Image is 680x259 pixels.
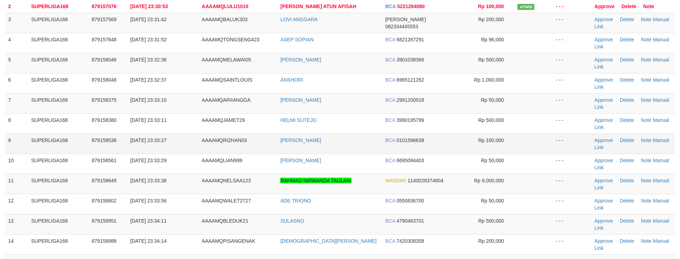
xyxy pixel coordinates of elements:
a: Approve [595,137,613,143]
a: Manual Link [595,117,669,130]
a: Manual Link [595,97,669,110]
span: [DATE] 23:33:56 [130,198,166,204]
td: 13 [5,214,28,234]
span: BCA [385,137,395,143]
td: - - - [553,174,592,194]
a: Delete [620,158,634,163]
a: Approve [595,117,613,123]
a: Manual Link [595,238,669,251]
td: - - - [553,13,592,33]
span: [DATE] 23:31:52 [130,37,166,42]
td: - - - [553,214,592,234]
a: Delete [620,97,634,103]
td: SUPERLIGA168 [28,154,89,174]
a: Approve [595,158,613,163]
span: AAAAMQSAINTLOUIS [202,77,252,83]
a: [DEMOGRAPHIC_DATA][PERSON_NAME] [280,238,377,244]
td: SUPERLIGA168 [28,134,89,154]
a: Manual Link [595,57,669,70]
span: 879158951 [92,218,116,224]
span: Rp 500,000 [478,57,504,63]
span: [DATE] 23:33:29 [130,158,166,163]
td: SUPERLIGA168 [28,93,89,113]
td: 12 [5,194,28,214]
span: Rp 50,000 [481,198,504,204]
span: AAAAMQPISANGENAK [202,238,255,244]
span: [DATE] 23:34:14 [130,238,166,244]
a: Manual Link [595,137,669,150]
a: Manual Link [595,198,669,211]
span: Valid transaction [518,4,535,10]
a: Delete [620,77,634,83]
td: SUPERLIGA168 [28,234,89,254]
span: MANDIRI [385,178,406,183]
a: Manual Link [595,17,669,29]
span: Copy 1140028374604 to clipboard [408,178,444,183]
a: LOVI ANGGARA [280,17,318,22]
td: - - - [553,194,592,214]
span: AAAAMQMELAWAI05 [202,57,251,63]
span: Rp 200,000 [478,17,504,22]
td: SUPERLIGA168 [28,33,89,53]
td: SUPERLIGA168 [28,53,89,73]
a: Approve [595,238,613,244]
a: [PERSON_NAME] [280,158,321,163]
span: [DATE] 23:32:36 [130,57,166,63]
td: - - - [553,93,592,113]
span: BCA [385,218,395,224]
span: Rp 50,000 [481,158,504,163]
td: - - - [553,73,592,93]
span: Rp 200,000 [478,238,504,244]
td: 11 [5,174,28,194]
span: Copy 5221284080 to clipboard [397,4,425,9]
a: Delete [620,178,634,183]
a: Delete [620,238,634,244]
span: Rp 100,000 [478,137,504,143]
a: RAHMAD NIRWANDA TAULANI [280,178,352,183]
span: [PERSON_NAME] [385,17,426,22]
td: 6 [5,73,28,93]
a: Manual Link [595,77,669,90]
span: 879158561 [92,158,116,163]
span: BCA [385,97,395,103]
a: Approve [595,57,613,63]
a: Note [644,4,655,9]
a: Note [641,238,652,244]
span: Copy 0101596639 to clipboard [396,137,424,143]
span: Rp 1,000,000 [474,77,504,83]
a: Note [641,117,652,123]
span: 879158538 [92,137,116,143]
td: 7 [5,93,28,113]
a: Delete [620,37,634,42]
a: Note [641,218,652,224]
span: Rp 9,000,000 [474,178,504,183]
span: Copy 7420308358 to clipboard [396,238,424,244]
span: [DATE] 23:34:11 [130,218,166,224]
a: SULASNO [280,218,304,224]
a: ANSHORI [280,77,303,83]
span: BCA [385,238,395,244]
span: 879158046 [92,57,116,63]
span: 879158649 [92,178,116,183]
span: BCA [385,37,395,42]
span: AAAAMQLULU1010 [202,4,248,9]
td: 10 [5,154,28,174]
a: HELMI SUTEJO [280,117,316,123]
span: Copy 6695094403 to clipboard [396,158,424,163]
a: Manual Link [595,218,669,231]
a: Delete [620,198,634,204]
span: AAAAMQARIIANGGA [202,97,251,103]
span: 879158988 [92,238,116,244]
td: SUPERLIGA168 [28,194,89,214]
span: 879157648 [92,37,116,42]
a: Note [641,97,652,103]
span: [DATE] 23:32:37 [130,77,166,83]
span: AAAAMQTONGSENG423 [202,37,259,42]
span: BCA [385,158,395,163]
span: [DATE] 23:33:38 [130,178,166,183]
span: AAAAMQJAMET29 [202,117,245,123]
span: Copy 6965121262 to clipboard [396,77,424,83]
span: [DATE] 23:33:10 [130,97,166,103]
td: - - - [553,234,592,254]
span: BCA [385,117,395,123]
